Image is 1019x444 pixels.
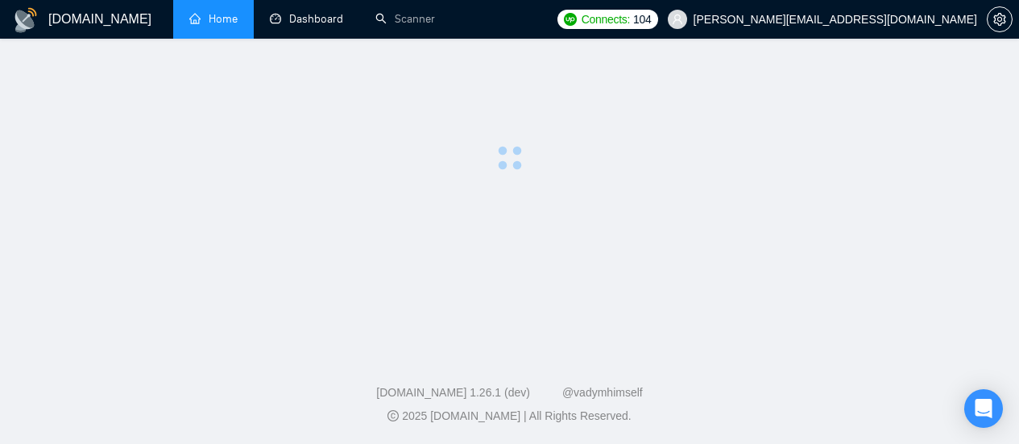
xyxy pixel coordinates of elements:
[375,12,435,26] a: searchScanner
[582,10,630,28] span: Connects:
[376,386,530,399] a: [DOMAIN_NAME] 1.26.1 (dev)
[13,408,1006,425] div: 2025 [DOMAIN_NAME] | All Rights Reserved.
[672,14,683,25] span: user
[987,6,1013,32] button: setting
[633,10,651,28] span: 104
[189,12,238,26] a: homeHome
[13,7,39,33] img: logo
[987,13,1013,26] a: setting
[964,389,1003,428] div: Open Intercom Messenger
[564,13,577,26] img: upwork-logo.png
[289,12,343,26] span: Dashboard
[387,410,399,421] span: copyright
[562,386,643,399] a: @vadymhimself
[988,13,1012,26] span: setting
[270,13,281,24] span: dashboard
